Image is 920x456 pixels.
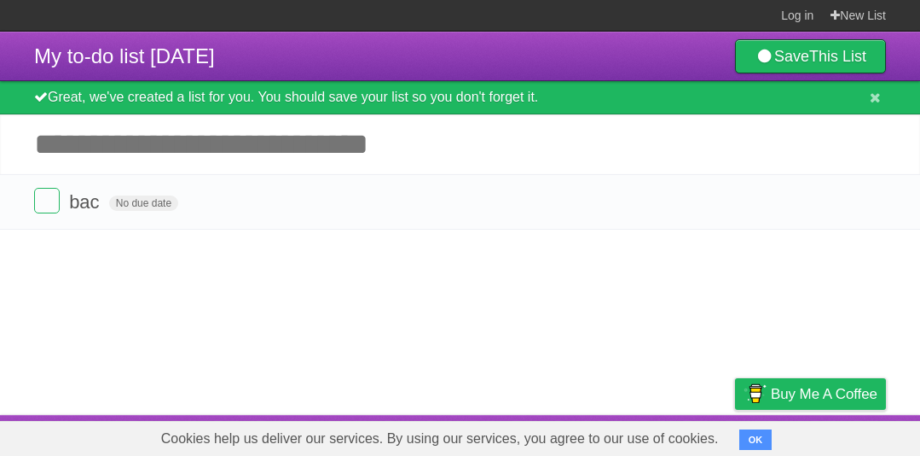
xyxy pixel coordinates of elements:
a: Terms [655,419,692,452]
span: bac [69,191,103,213]
img: Buy me a coffee [744,379,767,408]
span: No due date [109,196,178,211]
b: This List [809,48,866,65]
a: SaveThis List [735,39,886,73]
a: Suggest a feature [778,419,886,452]
span: My to-do list [DATE] [34,44,215,67]
button: OK [739,430,772,450]
a: Developers [564,419,634,452]
span: Cookies help us deliver our services. By using our services, you agree to our use of cookies. [144,422,736,456]
a: Privacy [713,419,757,452]
label: Done [34,188,60,213]
span: Buy me a coffee [771,379,877,409]
a: Buy me a coffee [735,378,886,410]
a: About [508,419,544,452]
